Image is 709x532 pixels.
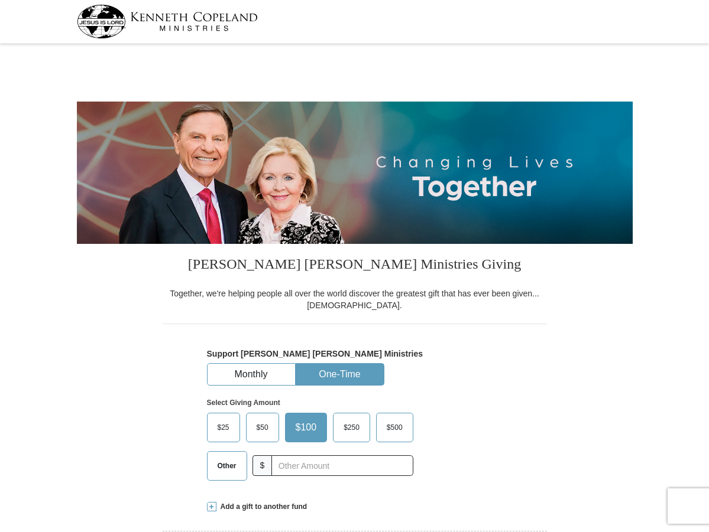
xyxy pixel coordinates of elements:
[296,364,384,386] button: One-Time
[208,364,295,386] button: Monthly
[251,419,274,436] span: $50
[77,5,258,38] img: kcm-header-logo.svg
[252,455,273,476] span: $
[290,419,323,436] span: $100
[271,455,413,476] input: Other Amount
[381,419,409,436] span: $500
[212,419,235,436] span: $25
[163,244,547,288] h3: [PERSON_NAME] [PERSON_NAME] Ministries Giving
[338,419,365,436] span: $250
[216,502,307,512] span: Add a gift to another fund
[207,349,503,359] h5: Support [PERSON_NAME] [PERSON_NAME] Ministries
[212,457,242,475] span: Other
[163,288,547,311] div: Together, we're helping people all over the world discover the greatest gift that has ever been g...
[207,399,280,407] strong: Select Giving Amount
